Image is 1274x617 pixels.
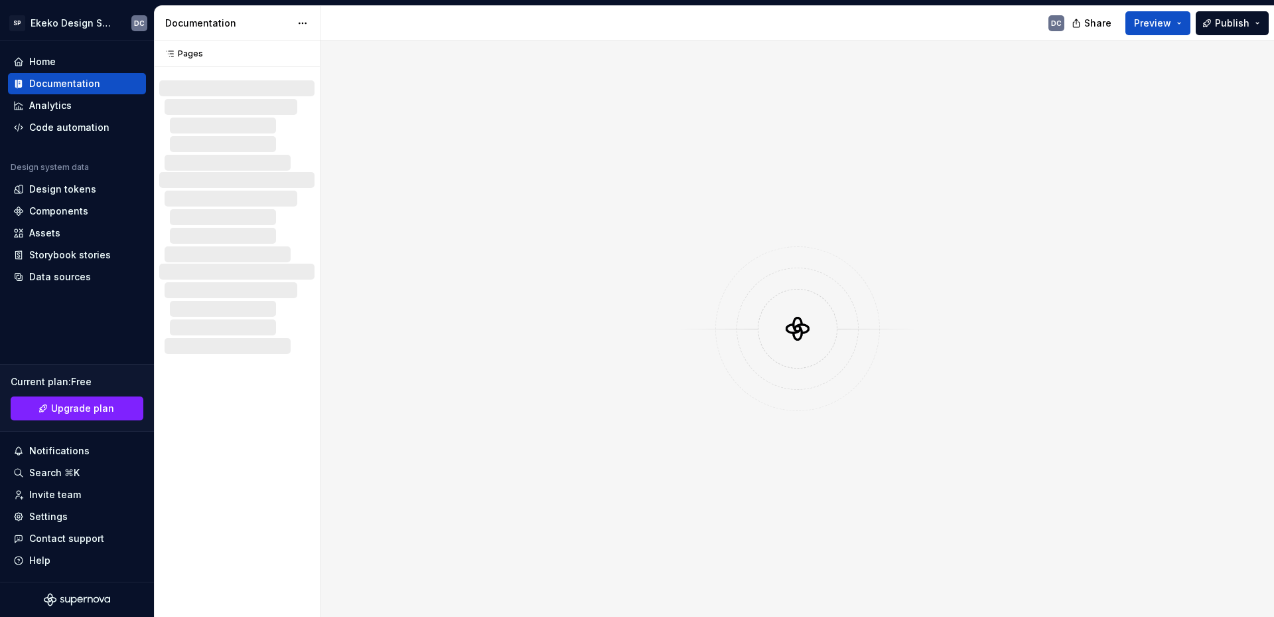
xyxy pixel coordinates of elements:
[9,15,25,31] div: SP
[29,510,68,523] div: Settings
[29,205,88,218] div: Components
[3,9,151,37] button: SPEkeko Design SystemDC
[8,179,146,200] a: Design tokens
[29,99,72,112] div: Analytics
[8,484,146,505] a: Invite team
[8,117,146,138] a: Code automation
[44,593,110,606] svg: Supernova Logo
[8,73,146,94] a: Documentation
[8,462,146,484] button: Search ⌘K
[11,375,143,389] div: Current plan : Free
[8,266,146,288] a: Data sources
[1065,11,1120,35] button: Share
[8,201,146,222] a: Components
[8,528,146,549] button: Contact support
[159,48,203,59] div: Pages
[1134,17,1171,30] span: Preview
[29,554,50,567] div: Help
[29,55,56,68] div: Home
[165,17,291,30] div: Documentation
[1051,18,1062,29] div: DC
[29,226,60,240] div: Assets
[29,466,80,480] div: Search ⌘K
[8,506,146,527] a: Settings
[29,488,81,501] div: Invite team
[29,444,90,458] div: Notifications
[8,222,146,244] a: Assets
[1084,17,1111,30] span: Share
[8,244,146,266] a: Storybook stories
[29,270,91,284] div: Data sources
[1215,17,1249,30] span: Publish
[8,51,146,72] a: Home
[29,183,96,196] div: Design tokens
[29,77,100,90] div: Documentation
[134,18,145,29] div: DC
[11,397,143,420] a: Upgrade plan
[11,162,89,173] div: Design system data
[29,121,109,134] div: Code automation
[31,17,115,30] div: Ekeko Design System
[1125,11,1190,35] button: Preview
[51,402,114,415] span: Upgrade plan
[8,95,146,116] a: Analytics
[8,550,146,571] button: Help
[29,248,111,262] div: Storybook stories
[29,532,104,545] div: Contact support
[8,440,146,462] button: Notifications
[1196,11,1269,35] button: Publish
